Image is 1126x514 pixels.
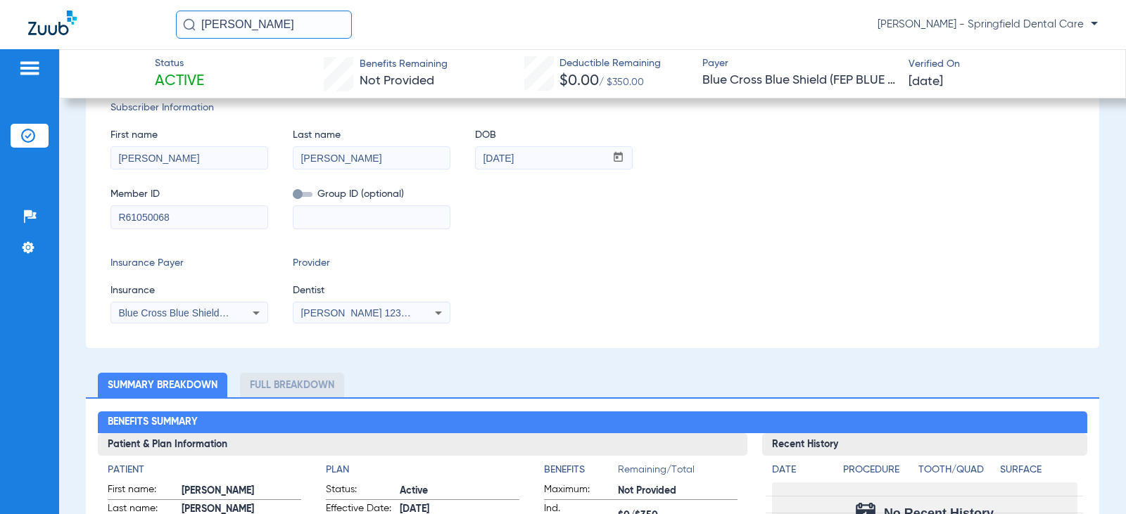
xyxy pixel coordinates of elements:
[762,433,1087,456] h3: Recent History
[18,60,41,77] img: hamburger-icon
[843,463,913,477] h4: Procedure
[183,18,196,31] img: Search Icon
[1000,463,1077,477] h4: Surface
[772,463,831,482] app-breakdown-title: Date
[702,56,897,71] span: Payer
[110,187,268,202] span: Member ID
[909,57,1103,72] span: Verified On
[293,256,450,271] span: Provider
[599,77,644,87] span: / $350.00
[293,283,450,298] span: Dentist
[301,307,439,319] span: [PERSON_NAME] 1235410028
[110,128,268,143] span: First name
[118,307,299,319] span: Blue Cross Blue Shield (Fep Blue Dental)
[918,463,995,477] h4: Tooth/Quad
[110,283,268,298] span: Insurance
[293,187,450,202] span: Group ID (optional)
[878,18,1098,32] span: [PERSON_NAME] - Springfield Dental Care
[98,411,1087,434] h2: Benefits Summary
[182,484,301,499] span: [PERSON_NAME]
[605,147,632,169] button: Open calendar
[544,482,613,499] span: Maximum:
[918,463,995,482] app-breakdown-title: Tooth/Quad
[98,433,747,456] h3: Patient & Plan Information
[110,101,1075,115] span: Subscriber Information
[360,57,448,72] span: Benefits Remaining
[772,463,831,477] h4: Date
[110,256,268,271] span: Insurance Payer
[360,75,434,87] span: Not Provided
[108,482,177,499] span: First name:
[155,72,204,91] span: Active
[400,484,519,499] span: Active
[240,373,344,397] li: Full Breakdown
[1000,463,1077,482] app-breakdown-title: Surface
[176,11,352,39] input: Search for patients
[326,482,395,499] span: Status:
[544,463,618,482] app-breakdown-title: Benefits
[702,72,897,89] span: Blue Cross Blue Shield (FEP BLUE DENTAL)
[108,463,301,477] h4: Patient
[618,484,738,499] span: Not Provided
[326,463,519,477] h4: Plan
[155,56,204,71] span: Status
[544,463,618,477] h4: Benefits
[909,73,943,91] span: [DATE]
[293,128,450,143] span: Last name
[475,128,633,143] span: DOB
[28,11,77,35] img: Zuub Logo
[98,373,227,397] li: Summary Breakdown
[618,463,738,482] span: Remaining/Total
[559,56,661,71] span: Deductible Remaining
[843,463,913,482] app-breakdown-title: Procedure
[559,74,599,89] span: $0.00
